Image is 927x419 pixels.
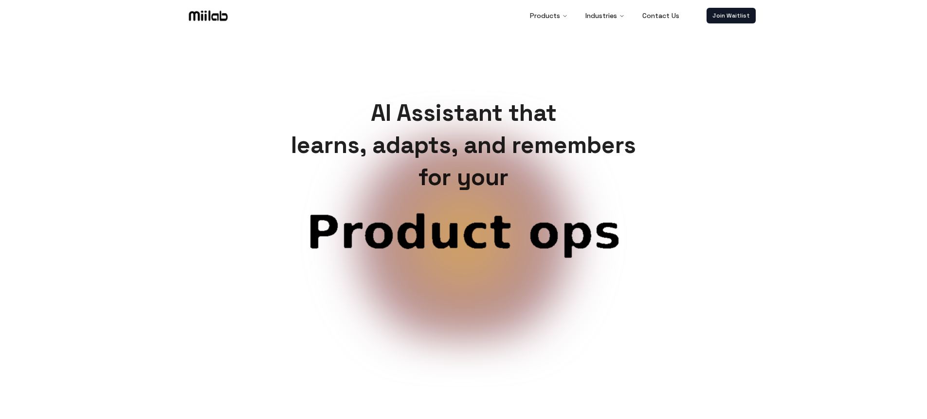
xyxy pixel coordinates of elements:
button: Products [522,6,576,25]
span: Customer service [245,209,683,303]
nav: Main [522,6,687,25]
h1: AI Assistant that learns, adapts, and remembers for your [283,97,644,193]
button: Industries [578,6,633,25]
a: Contact Us [635,6,687,25]
a: Join Waitlist [707,8,756,23]
a: Logo [172,8,245,23]
img: Logo [187,8,230,23]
